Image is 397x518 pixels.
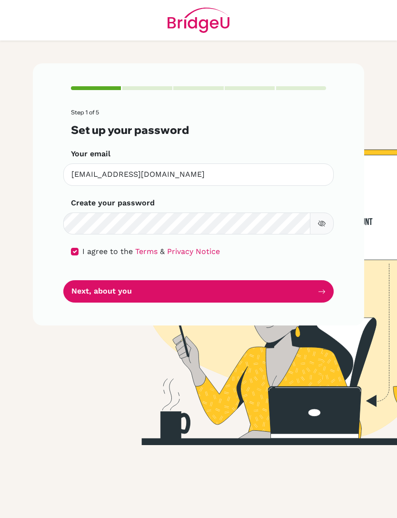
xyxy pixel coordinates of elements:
a: Privacy Notice [167,247,220,256]
span: & [160,247,165,256]
input: Insert your email* [63,163,334,186]
a: Terms [135,247,158,256]
label: Create your password [71,197,155,209]
span: Step 1 of 5 [71,109,99,116]
span: I agree to the [82,247,133,256]
h3: Set up your password [71,123,326,136]
label: Your email [71,148,110,160]
button: Next, about you [63,280,334,303]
